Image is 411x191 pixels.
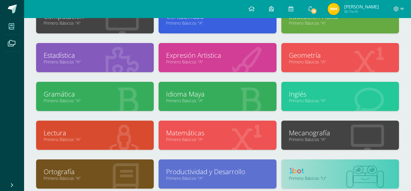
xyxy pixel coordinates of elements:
a: Primero Básicos "A" [166,98,269,103]
span: [PERSON_NAME] [344,4,379,10]
a: Primero Básicos "U" [289,175,391,181]
img: 211d1b3d2a1862da777e3addf3827999.png [328,3,340,15]
a: Estadística [44,51,146,60]
a: Mecanografía [289,128,391,137]
a: Primero Básicos "A" [289,59,391,65]
a: Geometría [289,51,391,60]
a: Gramática [44,89,146,99]
a: Primero Básicos "A" [44,20,146,26]
a: Ortografía [44,167,146,176]
a: Primero Básicos "A" [44,137,146,142]
a: Primero Básicos "A" [166,59,269,65]
a: Primero Básicos "A" [166,175,269,181]
span: Mi Perfil [344,9,379,14]
a: Primero Básicos "A" [289,98,391,103]
a: Primero Básicos "A" [44,175,146,181]
a: Primero Básicos "A" [166,20,269,26]
a: Primero Básicos "A" [44,98,146,103]
a: Idioma Maya [166,89,269,99]
a: Expresión Artistica [166,51,269,60]
img: 1bot.png [289,167,307,174]
a: Primero Básicos "A" [289,137,391,142]
img: bot1.png [346,165,384,188]
a: Productividad y Desarrollo [166,167,269,176]
a: Primero Básicos "A" [166,137,269,142]
a: Lectura [44,128,146,137]
a: Matemáticas [166,128,269,137]
a: Primero Básicos "A" [289,20,391,26]
a: Inglés [289,89,391,99]
span: 19 [311,8,317,14]
a: Primero Básicos "A" [44,59,146,65]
